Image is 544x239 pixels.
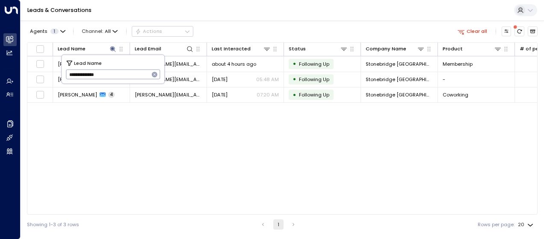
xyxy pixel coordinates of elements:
div: Lead Name [58,45,86,53]
button: Archived Leads [528,26,538,36]
div: Last Interacted [212,45,251,53]
span: Following Up [299,61,329,67]
div: 20 [518,219,535,230]
div: Company Name [366,45,425,53]
div: Lead Email [135,45,161,53]
div: Showing 1-3 of 3 rows [27,221,79,228]
span: There are new threads available. Refresh the grid to view the latest updates. [514,26,524,36]
span: marshall@stonebridge.uk.com [135,61,202,67]
p: 07:20 AM [257,91,279,98]
span: Toggle select all [36,45,44,53]
nav: pagination navigation [257,219,299,230]
div: • [293,89,296,101]
button: Channel:All [79,26,121,36]
span: Stonebridge UK [366,91,433,98]
div: Status [289,45,348,53]
span: 4 [108,92,115,98]
span: marshall@stonebridge.uk.com [135,76,202,83]
div: Company Name [366,45,406,53]
span: Toggle select row [36,60,44,68]
span: Lead Name [74,59,102,67]
button: page 1 [273,219,284,230]
div: Product [443,45,502,53]
div: Lead Name [58,45,117,53]
span: Agents [30,29,47,34]
span: Following Up [299,76,329,83]
span: Toggle select row [36,90,44,99]
div: Last Interacted [212,45,271,53]
span: 1 [50,29,59,34]
a: Leads & Conversations [27,6,92,14]
button: Clear all [455,26,490,36]
div: Status [289,45,306,53]
div: • [293,73,296,85]
span: All [105,29,111,34]
td: - [438,72,515,87]
span: James Marshall [58,91,97,98]
span: James Marshall [58,61,97,67]
span: James Marshall [58,76,97,83]
div: Lead Email [135,45,194,53]
div: Actions [135,28,162,34]
span: Following Up [299,91,329,98]
span: Stonebridge UK [366,61,433,67]
button: Customize [502,26,511,36]
span: Aug 13, 2025 [212,91,228,98]
label: Rows per page: [478,221,514,228]
button: Actions [132,26,193,36]
button: Agents1 [27,26,68,36]
span: Coworking [443,91,468,98]
div: Button group with a nested menu [132,26,193,36]
span: marshall@stonebridge.uk.com [135,91,202,98]
div: Product [443,45,463,53]
div: • [293,58,296,70]
span: Aug 14, 2025 [212,76,228,83]
span: about 4 hours ago [212,61,256,67]
p: 05:48 AM [256,76,279,83]
span: Stonebridge UK [366,76,433,83]
span: Channel: [79,26,121,36]
span: Membership [443,61,473,67]
span: Toggle select row [36,75,44,84]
